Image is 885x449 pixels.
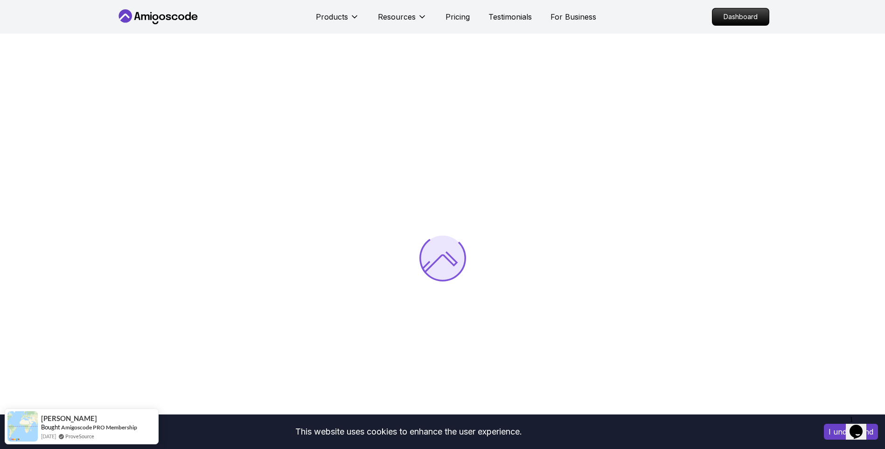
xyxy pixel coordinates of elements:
[846,412,876,440] iframe: chat widget
[824,424,878,440] button: Accept cookies
[41,423,60,431] span: Bought
[61,424,137,431] a: Amigoscode PRO Membership
[7,421,810,442] div: This website uses cookies to enhance the user experience.
[551,11,596,22] a: For Business
[378,11,427,30] button: Resources
[7,411,38,442] img: provesource social proof notification image
[316,11,348,22] p: Products
[316,11,359,30] button: Products
[65,432,94,440] a: ProveSource
[488,11,532,22] a: Testimonials
[712,8,769,26] a: Dashboard
[378,11,416,22] p: Resources
[446,11,470,22] a: Pricing
[712,8,769,25] p: Dashboard
[41,414,97,422] span: [PERSON_NAME]
[41,432,56,440] span: [DATE]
